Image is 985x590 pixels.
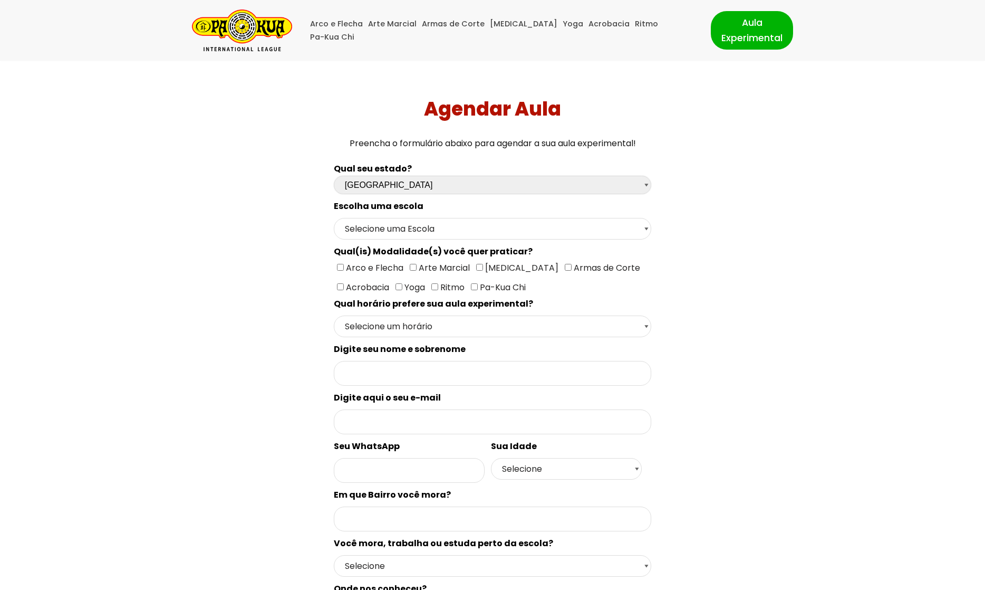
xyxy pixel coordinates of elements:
h1: Agendar Aula [4,98,981,120]
input: Ritmo [431,283,438,290]
span: Ritmo [438,281,465,293]
a: Acrobacia [588,17,630,31]
b: Qual seu estado? [334,163,412,175]
div: Menu primário [308,17,695,44]
input: Armas de Corte [565,264,572,271]
a: [MEDICAL_DATA] [490,17,557,31]
a: Pa-Kua Brasil Uma Escola de conhecimentos orientais para toda a família. Foco, habilidade concent... [192,9,292,51]
input: [MEDICAL_DATA] [476,264,483,271]
input: Acrobacia [337,283,344,290]
input: Yoga [395,283,402,290]
a: Armas de Corte [422,17,485,31]
spam: Qual horário prefere sua aula experimental? [334,298,533,310]
span: Acrobacia [344,281,389,293]
a: Ritmo [635,17,658,31]
span: Armas de Corte [572,262,640,274]
span: Pa-Kua Chi [478,281,526,293]
spam: Sua Idade [491,440,537,452]
a: Yoga [563,17,583,31]
span: Arte Marcial [417,262,470,274]
spam: Você mora, trabalha ou estuda perto da escola? [334,537,553,549]
a: Pa-Kua Chi [310,31,354,44]
spam: Qual(is) Modalidade(s) você quer praticar? [334,245,533,258]
p: Preencha o formulário abaixo para agendar a sua aula experimental! [4,136,981,150]
a: Arco e Flecha [310,17,363,31]
input: Arte Marcial [410,264,417,271]
spam: Digite aqui o seu e-mail [334,392,441,404]
a: Arte Marcial [368,17,417,31]
a: Aula Experimental [711,11,793,49]
input: Arco e Flecha [337,264,344,271]
spam: Em que Bairro você mora? [334,489,451,501]
input: Pa-Kua Chi [471,283,478,290]
spam: Seu WhatsApp [334,440,400,452]
span: Arco e Flecha [344,262,403,274]
span: Yoga [402,281,425,293]
span: [MEDICAL_DATA] [483,262,558,274]
spam: Digite seu nome e sobrenome [334,343,466,355]
spam: Escolha uma escola [334,200,423,212]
